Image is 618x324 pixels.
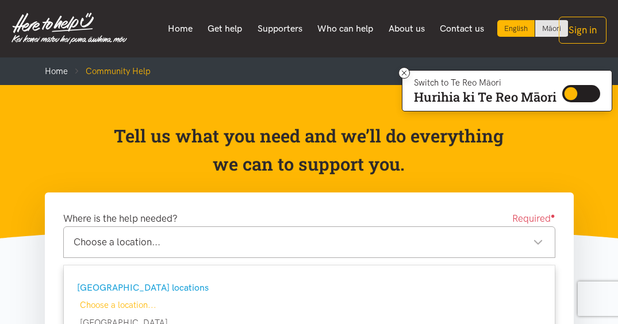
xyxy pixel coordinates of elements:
a: Home [160,17,200,41]
a: Home [45,66,68,76]
label: Where is the help needed? [63,211,178,226]
div: Current language [497,20,535,37]
a: Switch to Te Reo Māori [535,20,568,37]
p: Switch to Te Reo Māori [414,79,556,86]
a: About us [381,17,432,41]
li: Community Help [68,64,151,78]
a: Get help [200,17,250,41]
p: Tell us what you need and we’ll do everything we can to support you. [100,122,519,179]
p: Hurihia ki Te Reo Māori [414,92,556,102]
div: [GEOGRAPHIC_DATA] locations [77,280,539,295]
button: Sign in [559,17,607,44]
div: Choose a location... [64,298,555,312]
a: Contact us [432,17,492,41]
a: Who can help [310,17,381,41]
div: Language toggle [497,20,569,37]
sup: ● [551,211,555,220]
span: Required [512,211,555,226]
div: Choose a location... [74,234,543,250]
a: Supporters [249,17,310,41]
img: Home [11,13,127,44]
